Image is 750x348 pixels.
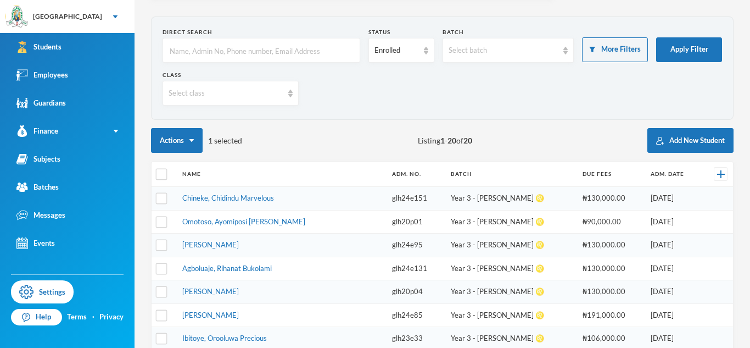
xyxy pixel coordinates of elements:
[645,303,702,327] td: [DATE]
[11,309,62,325] a: Help
[445,234,578,257] td: Year 3 - [PERSON_NAME] ♌️
[16,125,58,137] div: Finance
[445,280,578,304] td: Year 3 - [PERSON_NAME] ♌️
[169,88,283,99] div: Select class
[645,280,702,304] td: [DATE]
[647,128,734,153] button: Add New Student
[182,217,305,226] a: Omotoso, Ayomiposi [PERSON_NAME]
[645,162,702,187] th: Adm. Date
[577,210,645,234] td: ₦90,000.00
[387,187,445,211] td: glh24e151
[577,162,645,187] th: Due Fees
[656,37,722,62] button: Apply Filter
[368,28,434,36] div: Status
[6,6,28,28] img: logo
[445,187,578,211] td: Year 3 - [PERSON_NAME] ♌️
[387,280,445,304] td: glh20p04
[447,136,456,145] b: 20
[169,38,354,63] input: Name, Admin No, Phone number, Email Address
[92,312,94,323] div: ·
[387,303,445,327] td: glh24e85
[449,45,558,56] div: Select batch
[445,303,578,327] td: Year 3 - [PERSON_NAME] ♌️
[387,162,445,187] th: Adm. No.
[645,210,702,234] td: [DATE]
[577,234,645,257] td: ₦130,000.00
[182,311,239,319] a: [PERSON_NAME]
[11,280,74,303] a: Settings
[177,162,387,187] th: Name
[577,280,645,304] td: ₦130,000.00
[582,37,648,62] button: More Filters
[445,162,578,187] th: Batch
[717,170,725,178] img: +
[182,194,274,202] a: Chineke, Chidindu Marvelous
[99,312,124,323] a: Privacy
[387,257,445,280] td: glh24e131
[645,187,702,211] td: [DATE]
[182,287,239,296] a: [PERSON_NAME]
[387,234,445,257] td: glh24e95
[463,136,472,145] b: 20
[577,187,645,211] td: ₦130,000.00
[16,69,68,81] div: Employees
[16,153,60,165] div: Subjects
[182,240,239,249] a: [PERSON_NAME]
[387,210,445,234] td: glh20p01
[440,136,445,145] b: 1
[163,28,360,36] div: Direct Search
[443,28,574,36] div: Batch
[16,181,59,193] div: Batches
[445,210,578,234] td: Year 3 - [PERSON_NAME] ♌️
[16,97,66,109] div: Guardians
[182,264,272,273] a: Agboluaje, Rihanat Bukolami
[16,41,61,53] div: Students
[16,237,55,249] div: Events
[16,209,65,221] div: Messages
[163,71,299,79] div: Class
[577,257,645,280] td: ₦130,000.00
[445,257,578,280] td: Year 3 - [PERSON_NAME] ♌️
[418,135,472,146] span: Listing - of
[645,234,702,257] td: [DATE]
[67,312,87,323] a: Terms
[577,303,645,327] td: ₦191,000.00
[33,12,102,21] div: [GEOGRAPHIC_DATA]
[645,257,702,280] td: [DATE]
[182,334,267,343] a: Ibitoye, Orooluwa Precious
[374,45,418,56] div: Enrolled
[151,128,203,153] button: Actions
[151,128,242,153] div: 1 selected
